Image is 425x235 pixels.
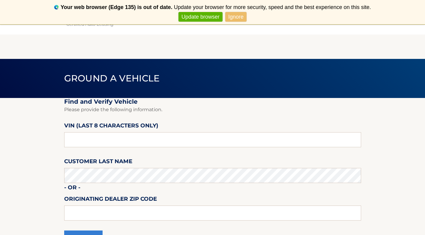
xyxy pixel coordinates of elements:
span: Ground a Vehicle [64,73,160,84]
span: Update your browser for more security, speed and the best experience on this site. [174,4,371,10]
label: Customer Last Name [64,157,132,168]
h2: Find and Verify Vehicle [64,98,361,105]
label: VIN (last 8 characters only) [64,121,158,132]
label: Originating Dealer Zip Code [64,194,157,206]
b: Your web browser (Edge 135) is out of date. [61,4,172,10]
label: - or - [64,183,80,194]
a: Ignore [225,12,247,22]
p: Please provide the following information. [64,105,361,114]
a: Update browser [178,12,223,22]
